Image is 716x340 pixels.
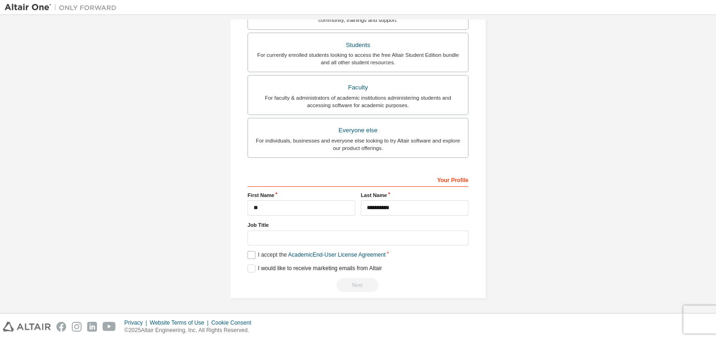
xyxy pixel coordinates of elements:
[87,322,97,332] img: linkedin.svg
[254,81,462,94] div: Faculty
[5,3,121,12] img: Altair One
[248,221,468,229] label: Job Title
[248,278,468,292] div: You need to provide your academic email
[248,251,386,259] label: I accept the
[56,322,66,332] img: facebook.svg
[248,191,355,199] label: First Name
[3,322,51,332] img: altair_logo.svg
[254,94,462,109] div: For faculty & administrators of academic institutions administering students and accessing softwa...
[124,326,257,334] p: © 2025 Altair Engineering, Inc. All Rights Reserved.
[72,322,82,332] img: instagram.svg
[103,322,116,332] img: youtube.svg
[248,172,468,187] div: Your Profile
[254,39,462,52] div: Students
[254,137,462,152] div: For individuals, businesses and everyone else looking to try Altair software and explore our prod...
[248,265,382,272] label: I would like to receive marketing emails from Altair
[254,124,462,137] div: Everyone else
[254,51,462,66] div: For currently enrolled students looking to access the free Altair Student Edition bundle and all ...
[124,319,150,326] div: Privacy
[211,319,256,326] div: Cookie Consent
[361,191,468,199] label: Last Name
[288,252,386,258] a: Academic End-User License Agreement
[150,319,211,326] div: Website Terms of Use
